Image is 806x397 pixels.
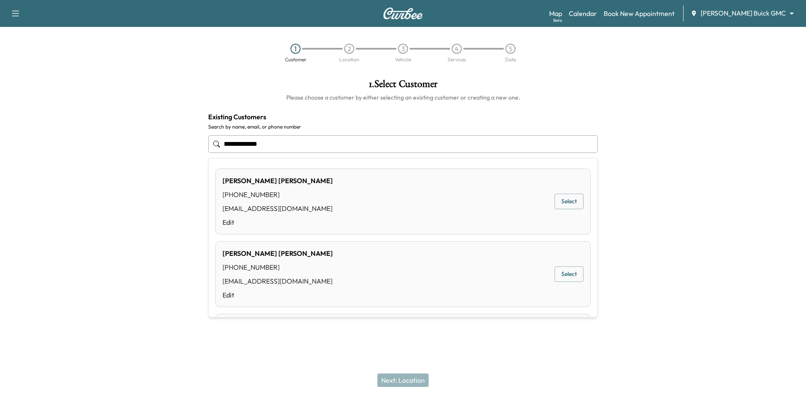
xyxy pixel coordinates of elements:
[604,8,675,18] a: Book New Appointment
[555,194,584,209] button: Select
[553,17,562,24] div: Beta
[701,8,786,18] span: [PERSON_NAME] Buick GMC
[339,57,359,62] div: Location
[222,262,333,272] div: [PHONE_NUMBER]
[290,44,301,54] div: 1
[395,57,411,62] div: Vehicle
[549,8,562,18] a: MapBeta
[555,266,584,282] button: Select
[447,57,466,62] div: Services
[383,8,423,19] img: Curbee Logo
[344,44,354,54] div: 2
[452,44,462,54] div: 4
[222,290,333,300] a: Edit
[222,276,333,286] div: [EMAIL_ADDRESS][DOMAIN_NAME]
[222,189,333,200] div: [PHONE_NUMBER]
[222,176,333,186] div: [PERSON_NAME] [PERSON_NAME]
[222,248,333,258] div: [PERSON_NAME] [PERSON_NAME]
[208,93,598,102] h6: Please choose a customer by either selecting an existing customer or creating a new one.
[505,57,516,62] div: Date
[208,124,598,130] label: Search by name, email, or phone number
[208,112,598,122] h4: Existing Customers
[208,79,598,93] h1: 1 . Select Customer
[569,8,597,18] a: Calendar
[505,44,516,54] div: 5
[398,44,408,54] div: 3
[222,217,333,227] a: Edit
[222,203,333,213] div: [EMAIL_ADDRESS][DOMAIN_NAME]
[285,57,306,62] div: Customer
